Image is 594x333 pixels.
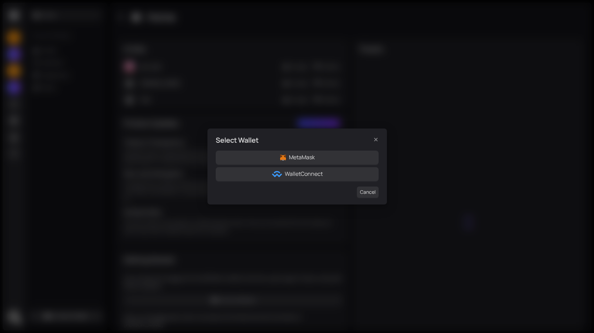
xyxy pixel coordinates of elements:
[289,153,314,162] span: MetaMask
[357,187,379,198] button: Cancel
[216,151,379,164] button: logoMetaMask
[216,167,379,181] button: logoWalletConnect
[216,135,362,145] div: Select Wallet
[284,170,322,178] span: WalletConnect
[272,171,282,177] img: logo
[280,154,286,161] img: logo
[360,188,376,196] span: Cancel
[370,134,381,145] button: Close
